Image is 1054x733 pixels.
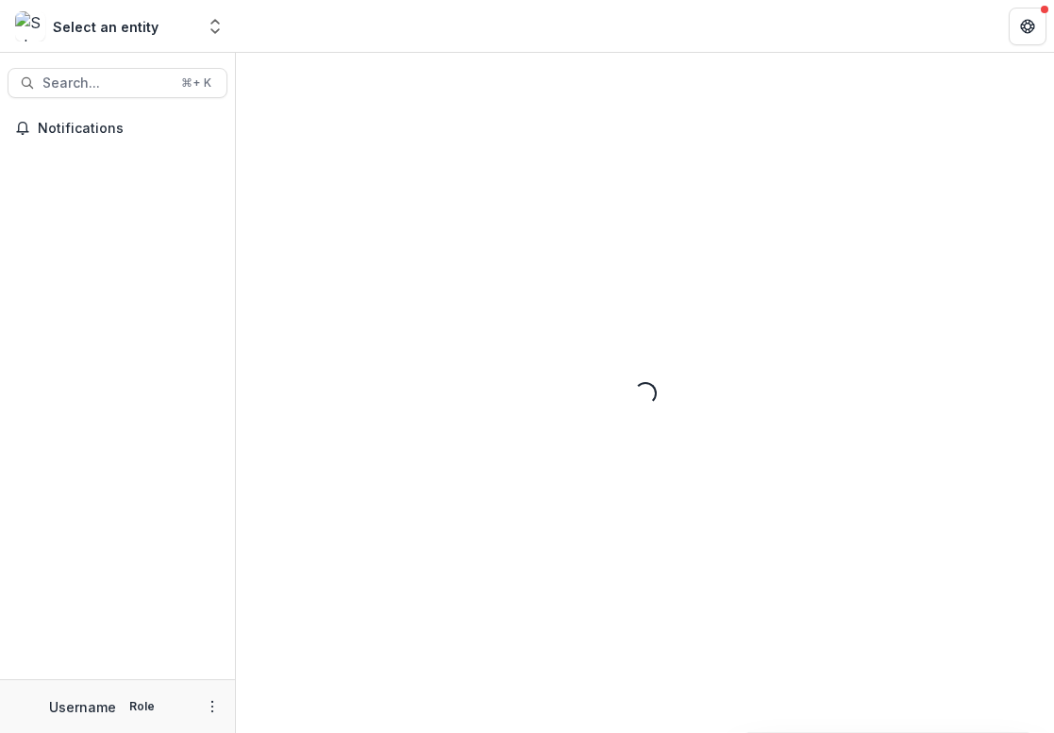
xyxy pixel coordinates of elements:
[1009,8,1046,45] button: Get Help
[15,11,45,42] img: Select an entity
[49,697,116,717] p: Username
[8,68,227,98] button: Search...
[38,121,220,137] span: Notifications
[201,695,224,718] button: More
[53,17,159,37] div: Select an entity
[202,8,228,45] button: Open entity switcher
[8,113,227,143] button: Notifications
[124,698,160,715] p: Role
[42,75,170,92] span: Search...
[177,73,215,93] div: ⌘ + K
